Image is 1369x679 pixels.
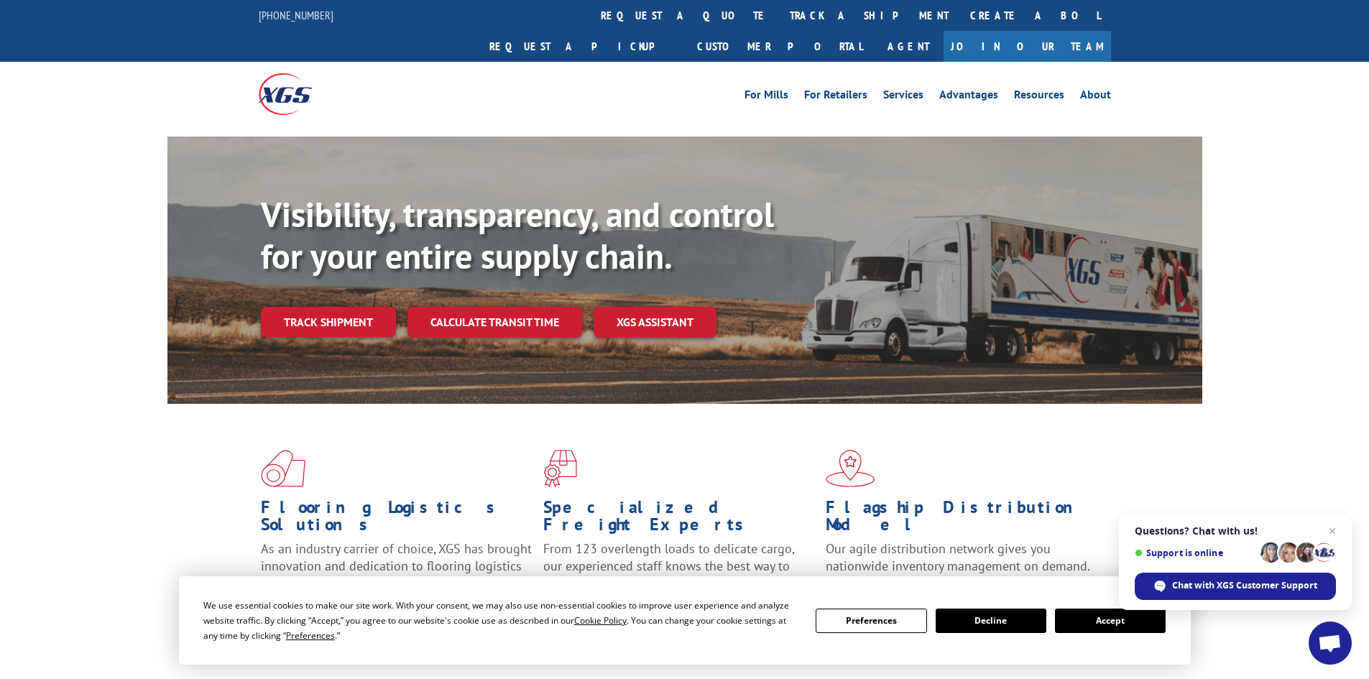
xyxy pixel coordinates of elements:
h1: Flagship Distribution Model [826,499,1097,540]
button: Preferences [816,609,926,633]
div: Cookie Consent Prompt [179,576,1191,665]
span: Preferences [286,629,335,642]
span: Questions? Chat with us! [1135,525,1336,537]
a: About [1080,89,1111,105]
a: For Mills [745,89,788,105]
a: Join Our Team [944,31,1111,62]
span: Close chat [1324,522,1341,540]
a: Calculate transit time [407,307,582,338]
h1: Flooring Logistics Solutions [261,499,533,540]
div: We use essential cookies to make our site work. With your consent, we may also use non-essential ... [203,598,798,643]
img: xgs-icon-flagship-distribution-model-red [826,450,875,487]
span: As an industry carrier of choice, XGS has brought innovation and dedication to flooring logistics... [261,540,532,591]
a: Advantages [939,89,998,105]
div: Chat with XGS Customer Support [1135,573,1336,600]
span: Our agile distribution network gives you nationwide inventory management on demand. [826,540,1090,574]
span: Cookie Policy [574,614,627,627]
p: From 123 overlength loads to delicate cargo, our experienced staff knows the best way to move you... [543,540,815,604]
a: For Retailers [804,89,867,105]
img: xgs-icon-total-supply-chain-intelligence-red [261,450,305,487]
a: Resources [1014,89,1064,105]
b: Visibility, transparency, and control for your entire supply chain. [261,192,774,278]
span: Chat with XGS Customer Support [1172,579,1317,592]
a: [PHONE_NUMBER] [259,8,333,22]
div: Open chat [1309,622,1352,665]
img: xgs-icon-focused-on-flooring-red [543,450,577,487]
a: Request a pickup [479,31,686,62]
a: Agent [873,31,944,62]
button: Decline [936,609,1046,633]
span: Support is online [1135,548,1255,558]
a: Track shipment [261,307,396,337]
h1: Specialized Freight Experts [543,499,815,540]
button: Accept [1055,609,1166,633]
a: Services [883,89,923,105]
a: XGS ASSISTANT [594,307,716,338]
a: Customer Portal [686,31,873,62]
